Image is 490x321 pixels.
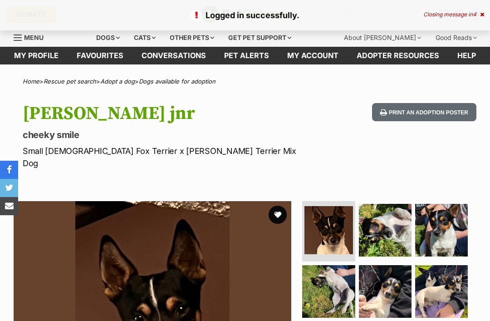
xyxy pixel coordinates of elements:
img: Photo of Calvin Jnr [415,265,468,318]
img: Photo of Calvin Jnr [304,206,353,254]
button: favourite [269,206,287,224]
div: About [PERSON_NAME] [338,29,427,47]
div: Get pet support [222,29,298,47]
img: Photo of Calvin Jnr [359,204,412,257]
div: Closing message in [423,11,484,18]
a: Favourites [68,47,132,64]
div: Dogs [90,29,126,47]
div: Cats [127,29,162,47]
div: Other pets [163,29,220,47]
a: Adopt a dog [100,78,135,85]
a: Pet alerts [215,47,278,64]
p: Small [DEMOGRAPHIC_DATA] Fox Terrier x [PERSON_NAME] Terrier Mix Dog [23,145,300,169]
p: cheeky smile [23,128,300,141]
button: Print an adoption poster [372,103,476,122]
img: Photo of Calvin Jnr [359,265,412,318]
a: Help [448,47,485,64]
span: 4 [473,11,476,18]
a: My account [278,47,348,64]
a: Adopter resources [348,47,448,64]
a: Rescue pet search [44,78,96,85]
p: Logged in successfully. [9,9,481,21]
div: Good Reads [429,29,483,47]
a: Menu [14,29,50,45]
img: Photo of Calvin Jnr [415,204,468,257]
h1: [PERSON_NAME] jnr [23,103,300,124]
a: Home [23,78,39,85]
a: Dogs available for adoption [139,78,216,85]
a: My profile [5,47,68,64]
img: Photo of Calvin Jnr [302,265,355,318]
span: Menu [24,34,44,41]
a: conversations [132,47,215,64]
